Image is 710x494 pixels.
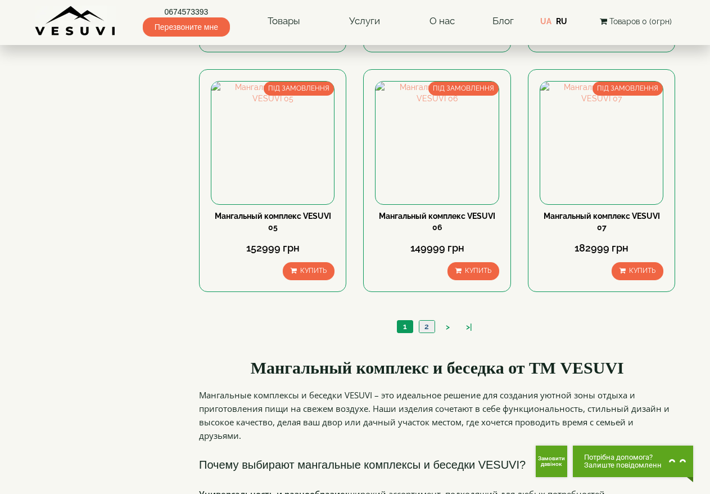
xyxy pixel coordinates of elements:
[428,82,499,96] span: ПІД ЗАМОВЛЕННЯ
[256,8,311,34] a: Товары
[536,456,567,467] span: Замовити дзвінок
[596,15,675,28] button: Товаров 0 (0грн)
[419,321,435,333] a: 2
[584,453,666,461] span: Потрібна допомога?
[418,8,466,34] a: О нас
[540,82,663,204] img: Мангальный комплекс VESUVI 07
[460,321,478,333] a: >|
[264,82,334,96] span: ПІД ЗАМОВЛЕННЯ
[492,15,514,26] a: Блог
[403,322,407,331] span: 1
[211,82,334,204] img: Мангальный комплекс VESUVI 05
[283,262,334,280] button: Купить
[465,267,491,275] span: Купить
[300,267,327,275] span: Купить
[440,321,455,333] a: >
[35,6,116,37] img: Завод VESUVI
[573,446,693,477] button: Chat button
[556,17,567,26] a: RU
[376,82,498,204] img: Мангальный комплекс VESUVI 06
[536,446,567,477] button: Get Call button
[199,453,676,476] h3: Почему выбирают мангальные комплексы и беседки VESUVI?
[199,358,676,377] h2: Мангальный комплекс и беседка от ТМ VESUVI
[211,241,334,255] div: 152999 грн
[338,8,391,34] a: Услуги
[199,388,676,442] p: Мангальные комплексы и беседки VESUVI – это идеальное решение для создания уютной зоны отдыха и п...
[544,212,660,232] a: Мангальный комплекс VESUVI 07
[215,212,331,232] a: Мангальный комплекс VESUVI 05
[584,461,666,469] span: Залиште повідомлення
[375,241,499,255] div: 149999 грн
[540,241,663,255] div: 182999 грн
[609,17,672,26] span: Товаров 0 (0грн)
[540,17,551,26] a: UA
[143,6,230,17] a: 0674573393
[379,212,495,232] a: Мангальный комплекс VESUVI 06
[143,17,230,37] span: Перезвоните мне
[629,267,655,275] span: Купить
[447,262,499,280] button: Купить
[593,82,663,96] span: ПІД ЗАМОВЛЕННЯ
[612,262,663,280] button: Купить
